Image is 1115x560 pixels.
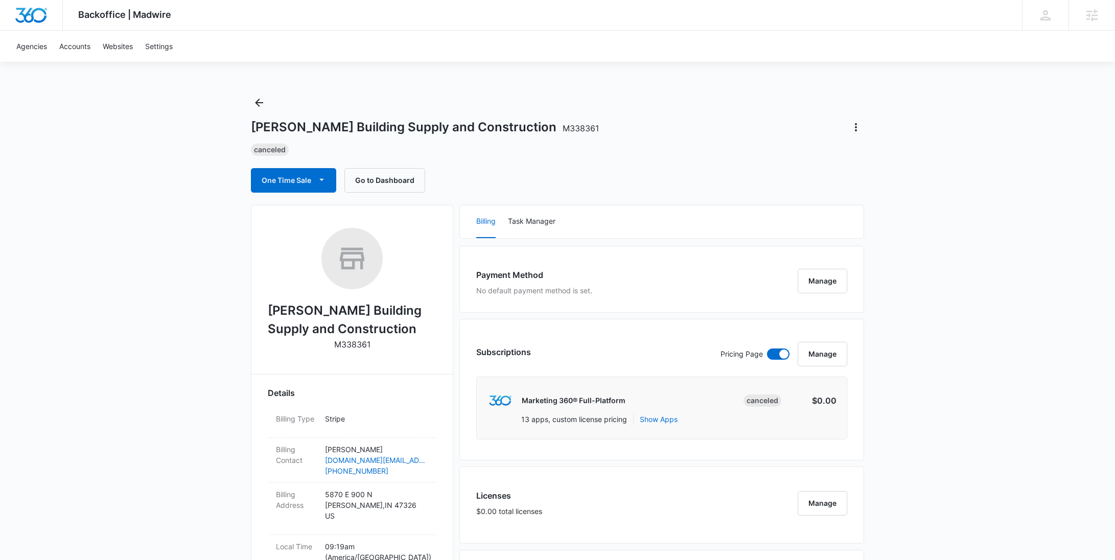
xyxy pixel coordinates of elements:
a: [DOMAIN_NAME][EMAIL_ADDRESS][DOMAIN_NAME] [325,455,428,465]
div: Canceled [744,394,781,407]
p: Marketing 360® Full-Platform [522,395,625,406]
p: [PERSON_NAME] [325,444,428,455]
p: Stripe [325,413,428,424]
a: Settings [139,31,179,62]
a: Agencies [10,31,53,62]
div: Billing TypeStripe [268,407,436,438]
dt: Billing Type [276,413,317,424]
p: 13 apps, custom license pricing [521,414,627,425]
dt: Billing Contact [276,444,317,465]
p: $0.00 total licenses [476,506,542,517]
div: Billing Address5870 E 900 N[PERSON_NAME],IN 47326US [268,483,436,535]
span: M338361 [563,123,599,133]
a: Accounts [53,31,97,62]
p: M338361 [334,338,370,351]
button: Task Manager [508,205,555,238]
img: marketing360Logo [489,395,511,406]
a: Websites [97,31,139,62]
div: Canceled [251,144,289,156]
a: [PHONE_NUMBER] [325,465,428,476]
button: Show Apps [640,414,678,425]
p: 5870 E 900 N [PERSON_NAME] , IN 47326 US [325,489,428,521]
button: Manage [798,342,847,366]
button: Back [251,95,267,111]
p: No default payment method is set. [476,285,592,296]
button: Manage [798,269,847,293]
span: Backoffice | Madwire [78,9,171,20]
div: Billing Contact[PERSON_NAME][DOMAIN_NAME][EMAIL_ADDRESS][DOMAIN_NAME][PHONE_NUMBER] [268,438,436,483]
h3: Payment Method [476,269,592,281]
h3: Subscriptions [476,346,531,358]
button: Billing [476,205,496,238]
button: Manage [798,491,847,516]
button: Actions [848,119,864,135]
h2: [PERSON_NAME] Building Supply and Construction [268,301,436,338]
h1: [PERSON_NAME] Building Supply and Construction [251,120,599,135]
h3: Licenses [476,489,542,502]
dt: Billing Address [276,489,317,510]
dt: Local Time [276,541,317,552]
button: One Time Sale [251,168,336,193]
p: Pricing Page [721,348,763,360]
button: Go to Dashboard [344,168,425,193]
p: $0.00 [788,394,837,407]
span: Details [268,387,295,399]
